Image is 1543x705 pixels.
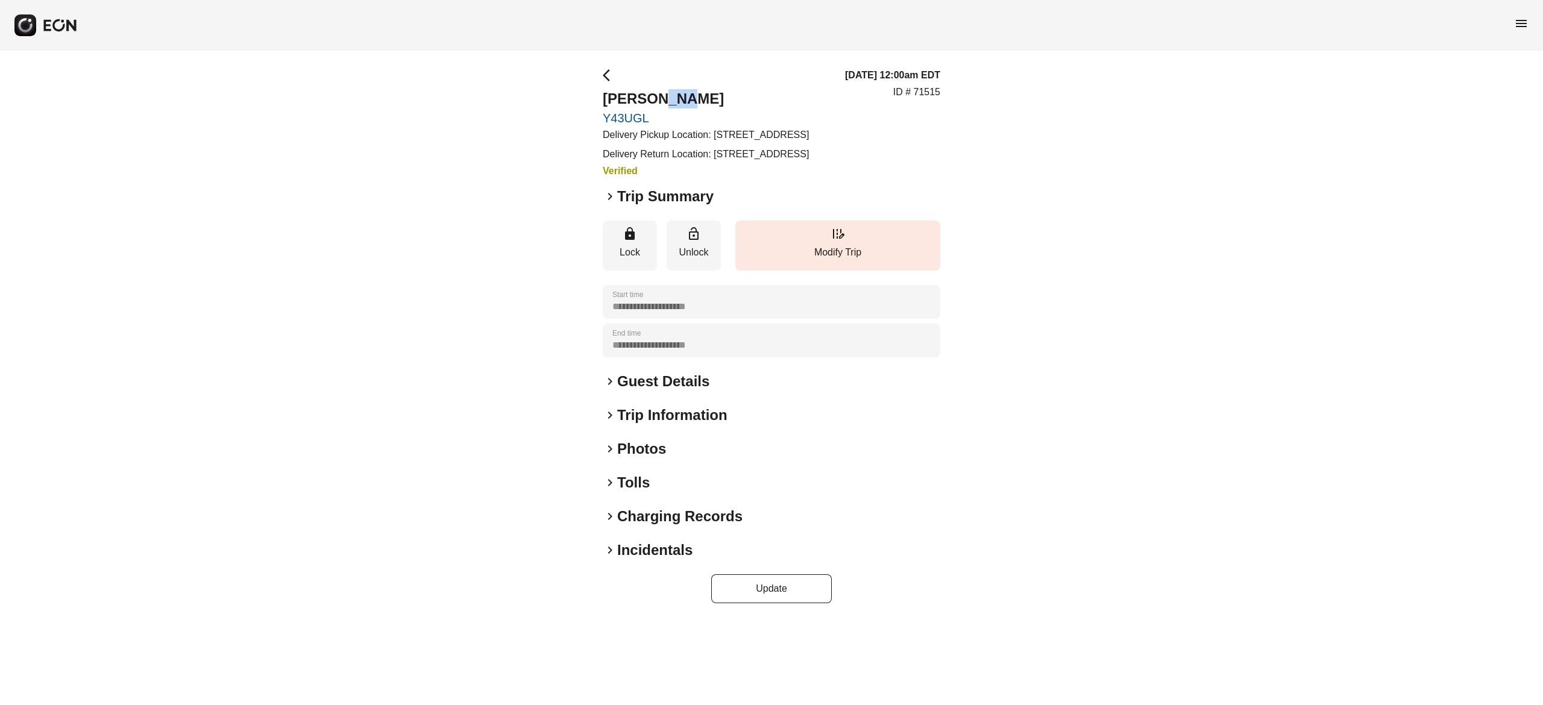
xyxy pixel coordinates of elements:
span: menu [1514,16,1529,31]
h2: Guest Details [617,372,709,391]
button: Update [711,574,832,603]
button: Lock [603,221,657,271]
h2: [PERSON_NAME] [603,89,809,108]
span: keyboard_arrow_right [603,475,617,490]
p: Lock [609,245,651,260]
h2: Photos [617,439,666,459]
button: Modify Trip [735,221,940,271]
p: Delivery Pickup Location: [STREET_ADDRESS] [603,128,809,142]
span: keyboard_arrow_right [603,442,617,456]
p: Delivery Return Location: [STREET_ADDRESS] [603,147,809,161]
p: Unlock [673,245,715,260]
h2: Incidentals [617,540,693,560]
span: edit_road [831,227,845,241]
span: keyboard_arrow_right [603,189,617,204]
span: keyboard_arrow_right [603,408,617,422]
a: Y43UGL [603,111,809,125]
h3: Verified [603,164,809,178]
span: lock_open [687,227,701,241]
h2: Tolls [617,473,650,492]
h3: [DATE] 12:00am EDT [845,68,940,83]
p: ID # 71515 [893,85,940,99]
button: Unlock [667,221,721,271]
p: Modify Trip [741,245,934,260]
h2: Charging Records [617,507,743,526]
span: keyboard_arrow_right [603,543,617,557]
span: keyboard_arrow_right [603,509,617,524]
h2: Trip Information [617,406,728,425]
span: keyboard_arrow_right [603,374,617,389]
span: lock [623,227,637,241]
span: arrow_back_ios [603,68,617,83]
h2: Trip Summary [617,187,714,206]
